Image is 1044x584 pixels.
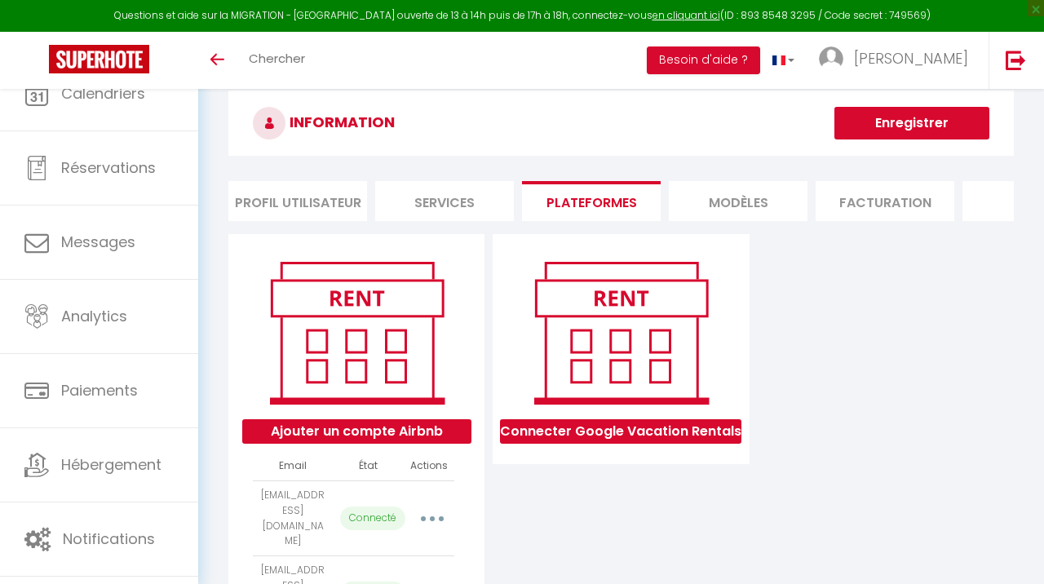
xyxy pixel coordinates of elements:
[228,91,1014,156] h3: INFORMATION
[253,452,334,480] th: Email
[652,8,720,22] a: en cliquant ici
[375,181,514,221] li: Services
[61,306,127,326] span: Analytics
[228,181,367,221] li: Profil Utilisateur
[249,50,305,67] span: Chercher
[61,83,145,104] span: Calendriers
[819,46,843,71] img: ...
[340,507,405,530] p: Connecté
[61,232,135,252] span: Messages
[500,419,741,444] button: Connecter Google Vacation Rentals
[49,45,149,73] img: Super Booking
[61,454,161,475] span: Hébergement
[517,254,725,411] img: rent.png
[63,529,155,549] span: Notifications
[834,107,989,139] button: Enregistrer
[404,452,454,480] th: Actions
[816,181,954,221] li: Facturation
[334,452,404,480] th: État
[237,32,317,89] a: Chercher
[61,157,156,178] span: Réservations
[1006,50,1026,70] img: logout
[253,254,461,411] img: rent.png
[647,46,760,74] button: Besoin d'aide ?
[807,32,989,89] a: ... [PERSON_NAME]
[61,380,138,400] span: Paiements
[854,48,968,69] span: [PERSON_NAME]
[253,480,334,555] td: [EMAIL_ADDRESS][DOMAIN_NAME]
[669,181,807,221] li: MODÈLES
[242,419,471,444] button: Ajouter un compte Airbnb
[522,181,661,221] li: Plateformes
